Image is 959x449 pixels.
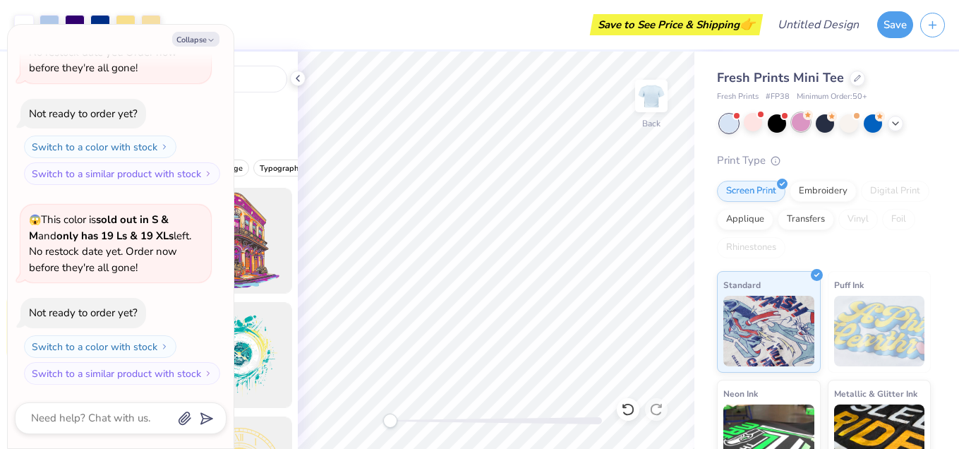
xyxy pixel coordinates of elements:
[29,212,169,243] strong: sold out in S & M
[24,162,220,185] button: Switch to a similar product with stock
[723,277,761,292] span: Standard
[877,11,913,38] button: Save
[593,14,759,35] div: Save to See Price & Shipping
[204,169,212,178] img: Switch to a similar product with stock
[861,181,929,202] div: Digital Print
[160,143,169,151] img: Switch to a color with stock
[797,91,867,103] span: Minimum Order: 50 +
[717,69,844,86] span: Fresh Prints Mini Tee
[717,209,773,230] div: Applique
[717,237,785,258] div: Rhinestones
[740,16,755,32] span: 👉
[723,296,814,366] img: Standard
[172,32,219,47] button: Collapse
[723,386,758,401] span: Neon Ink
[882,209,915,230] div: Foil
[29,306,138,320] div: Not ready to order yet?
[717,181,785,202] div: Screen Print
[260,163,303,174] span: Typography
[766,91,790,103] span: # FP38
[160,342,169,351] img: Switch to a color with stock
[29,212,191,275] span: This color is and left. No restock date yet. Order now before they're all gone!
[637,82,665,110] img: Back
[778,209,834,230] div: Transfers
[24,335,176,358] button: Switch to a color with stock
[766,11,870,39] input: Untitled Design
[834,386,917,401] span: Metallic & Glitter Ink
[383,414,397,428] div: Accessibility label
[642,117,661,130] div: Back
[56,229,174,243] strong: only has 19 Ls & 19 XLs
[790,181,857,202] div: Embroidery
[253,160,309,176] button: filter button
[24,362,220,385] button: Switch to a similar product with stock
[717,152,931,169] div: Print Type
[29,213,41,227] span: 😱
[834,277,864,292] span: Puff Ink
[834,296,925,366] img: Puff Ink
[29,107,138,121] div: Not ready to order yet?
[204,369,212,378] img: Switch to a similar product with stock
[838,209,878,230] div: Vinyl
[24,136,176,158] button: Switch to a color with stock
[717,91,759,103] span: Fresh Prints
